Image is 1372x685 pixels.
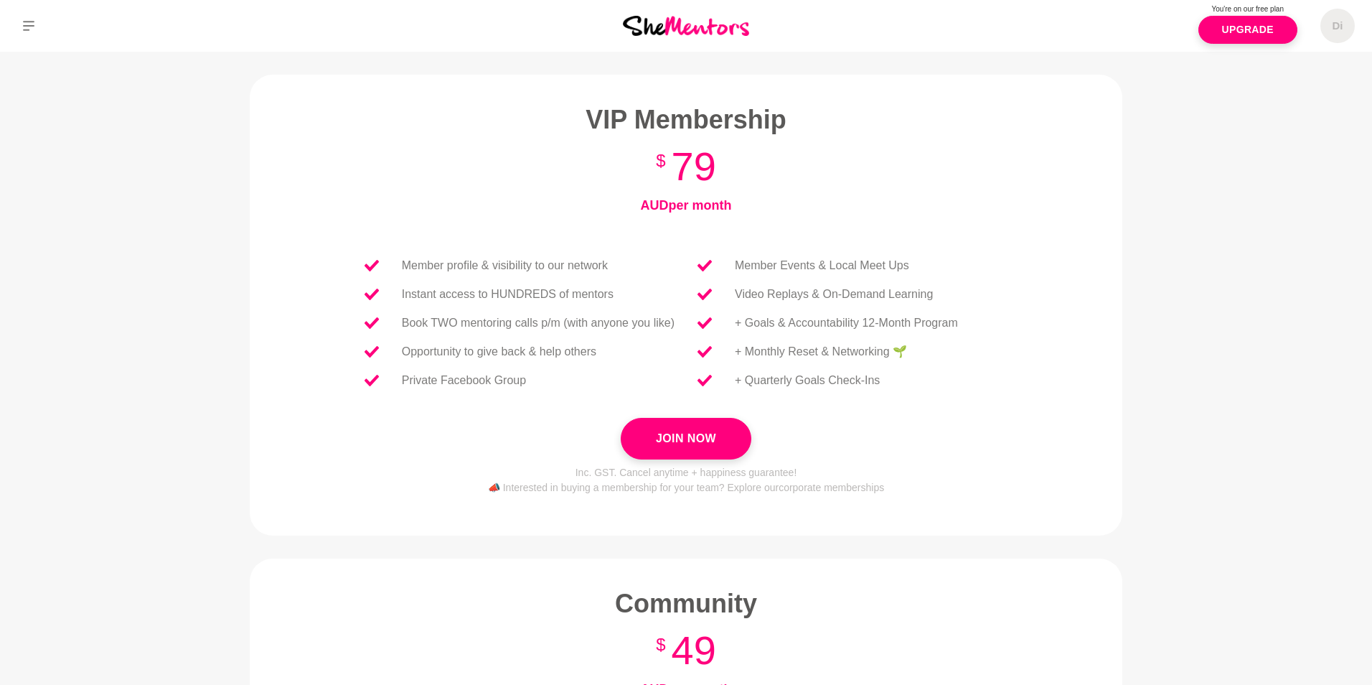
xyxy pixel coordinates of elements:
[342,103,1030,136] h2: VIP Membership
[342,625,1030,676] h3: 49
[735,286,933,303] p: Video Replays & On-Demand Learning
[342,465,1030,480] p: Inc. GST. Cancel anytime + happiness guarantee!
[402,286,614,303] p: Instant access to HUNDREDS of mentors
[735,343,907,360] p: + Monthly Reset & Networking 🌱
[402,343,596,360] p: Opportunity to give back & help others
[735,314,958,332] p: + Goals & Accountability 12-Month Program
[1332,19,1343,33] h5: Di
[1320,9,1355,43] a: Di
[402,257,608,274] p: Member profile & visibility to our network
[735,372,880,389] p: + Quarterly Goals Check-Ins
[342,587,1030,620] h2: Community
[623,16,749,35] img: She Mentors Logo
[735,257,909,274] p: Member Events & Local Meet Ups
[342,197,1030,214] h4: AUD per month
[1198,16,1297,44] a: Upgrade
[621,418,751,460] button: Join Now
[342,141,1030,192] h3: 79
[402,372,526,389] p: Private Facebook Group
[1198,4,1297,14] p: You're on our free plan
[342,480,1030,495] p: 📣 Interested in buying a membership for your team? Explore our
[779,482,884,493] a: corporate memberships
[402,314,675,332] p: Book TWO mentoring calls p/m (with anyone you like)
